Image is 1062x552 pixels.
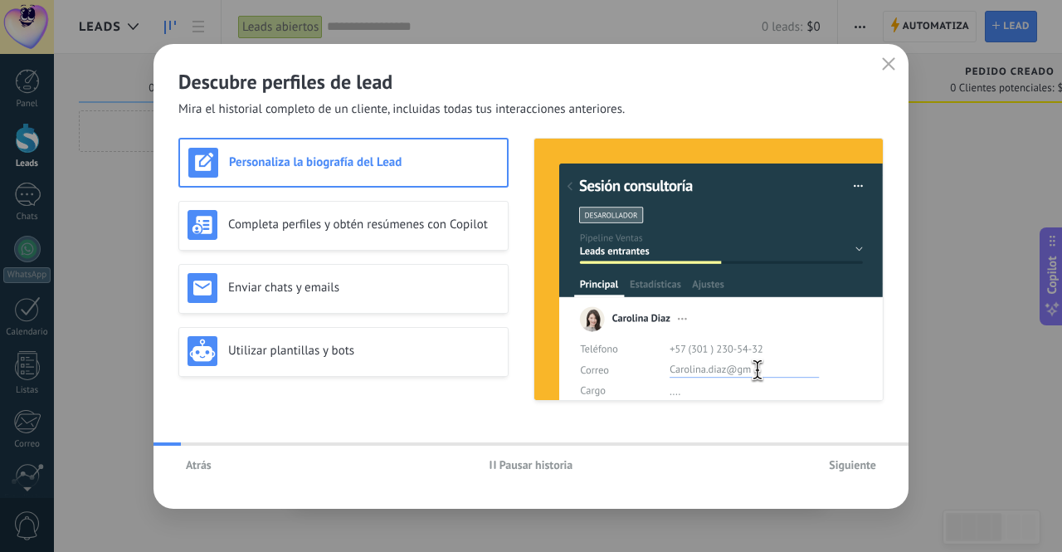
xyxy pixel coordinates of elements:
[178,69,884,95] h2: Descubre perfiles de lead
[228,280,499,296] h3: Enviar chats y emails
[829,459,876,471] span: Siguiente
[821,452,884,477] button: Siguiente
[229,154,499,170] h3: Personaliza la biografía del Lead
[186,459,212,471] span: Atrás
[178,452,219,477] button: Atrás
[228,343,499,359] h3: Utilizar plantillas y bots
[228,217,499,232] h3: Completa perfiles y obtén resúmenes con Copilot
[482,452,581,477] button: Pausar historia
[178,101,625,118] span: Mira el historial completo de un cliente, incluidas todas tus interacciones anteriores.
[499,459,573,471] span: Pausar historia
